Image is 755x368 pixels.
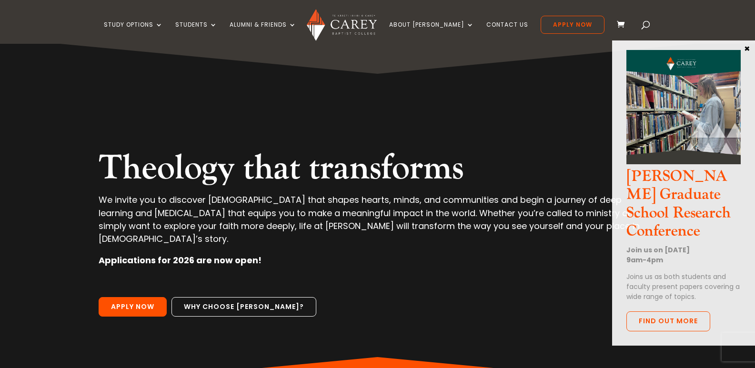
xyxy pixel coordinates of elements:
a: About [PERSON_NAME] [389,21,474,44]
a: Why choose [PERSON_NAME]? [171,297,316,317]
a: Alumni & Friends [230,21,296,44]
a: CGS Research Conference [626,156,741,167]
a: Study Options [104,21,163,44]
strong: Join us on [DATE] [626,245,690,255]
p: Joins us as both students and faculty present papers covering a wide range of topics. [626,272,741,302]
a: Find out more [626,311,710,331]
a: Apply Now [541,16,604,34]
p: We invite you to discover [DEMOGRAPHIC_DATA] that shapes hearts, minds, and communities and begin... [99,193,657,254]
a: Contact Us [486,21,528,44]
img: CGS Research Conference [626,50,741,164]
strong: 9am-4pm [626,255,663,265]
button: Close [742,44,752,52]
h3: [PERSON_NAME] Graduate School Research Conference [626,168,741,246]
a: Students [175,21,217,44]
img: Carey Baptist College [307,9,377,41]
h2: Theology that transforms [99,148,657,193]
a: Apply Now [99,297,167,317]
strong: Applications for 2026 are now open! [99,254,262,266]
